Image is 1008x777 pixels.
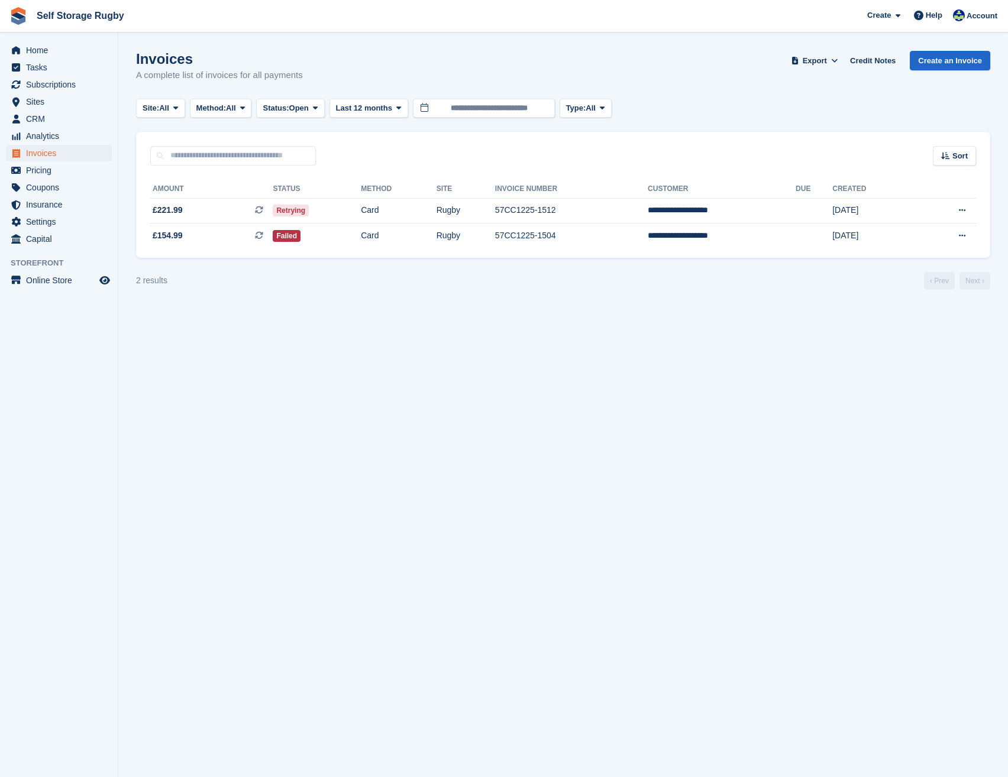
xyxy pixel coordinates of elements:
[6,272,112,289] a: menu
[437,224,495,248] td: Rugby
[136,51,303,67] h1: Invoices
[648,180,796,199] th: Customer
[361,180,436,199] th: Method
[98,273,112,287] a: Preview store
[9,7,27,25] img: stora-icon-8386f47178a22dfd0bd8f6a31ec36ba5ce8667c1dd55bd0f319d3a0aa187defe.svg
[26,111,97,127] span: CRM
[6,93,112,110] a: menu
[136,69,303,82] p: A complete list of invoices for all payments
[959,272,990,290] a: Next
[26,128,97,144] span: Analytics
[136,274,167,287] div: 2 results
[136,99,185,118] button: Site: All
[263,102,289,114] span: Status:
[26,76,97,93] span: Subscriptions
[6,213,112,230] a: menu
[924,272,955,290] a: Previous
[803,55,827,67] span: Export
[329,99,408,118] button: Last 12 months
[26,145,97,161] span: Invoices
[832,180,915,199] th: Created
[560,99,612,118] button: Type: All
[6,111,112,127] a: menu
[6,231,112,247] a: menu
[495,180,648,199] th: Invoice Number
[190,99,252,118] button: Method: All
[967,10,997,22] span: Account
[926,9,942,21] span: Help
[226,102,236,114] span: All
[832,224,915,248] td: [DATE]
[26,162,97,179] span: Pricing
[6,128,112,144] a: menu
[26,59,97,76] span: Tasks
[566,102,586,114] span: Type:
[26,231,97,247] span: Capital
[11,257,118,269] span: Storefront
[26,93,97,110] span: Sites
[26,42,97,59] span: Home
[495,198,648,224] td: 57CC1225-1512
[6,145,112,161] a: menu
[336,102,392,114] span: Last 12 months
[586,102,596,114] span: All
[495,224,648,248] td: 57CC1225-1504
[437,180,495,199] th: Site
[256,99,324,118] button: Status: Open
[6,162,112,179] a: menu
[26,272,97,289] span: Online Store
[361,224,436,248] td: Card
[289,102,309,114] span: Open
[867,9,891,21] span: Create
[910,51,990,70] a: Create an Invoice
[143,102,159,114] span: Site:
[6,179,112,196] a: menu
[845,51,900,70] a: Credit Notes
[952,150,968,162] span: Sort
[832,198,915,224] td: [DATE]
[796,180,832,199] th: Due
[32,6,129,25] a: Self Storage Rugby
[153,204,183,216] span: £221.99
[273,180,361,199] th: Status
[273,230,301,242] span: Failed
[159,102,169,114] span: All
[6,76,112,93] a: menu
[789,51,841,70] button: Export
[361,198,436,224] td: Card
[953,9,965,21] img: Richard Palmer
[922,272,993,290] nav: Page
[196,102,227,114] span: Method:
[153,229,183,242] span: £154.99
[6,42,112,59] a: menu
[6,196,112,213] a: menu
[437,198,495,224] td: Rugby
[150,180,273,199] th: Amount
[273,205,309,216] span: Retrying
[6,59,112,76] a: menu
[26,196,97,213] span: Insurance
[26,179,97,196] span: Coupons
[26,213,97,230] span: Settings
